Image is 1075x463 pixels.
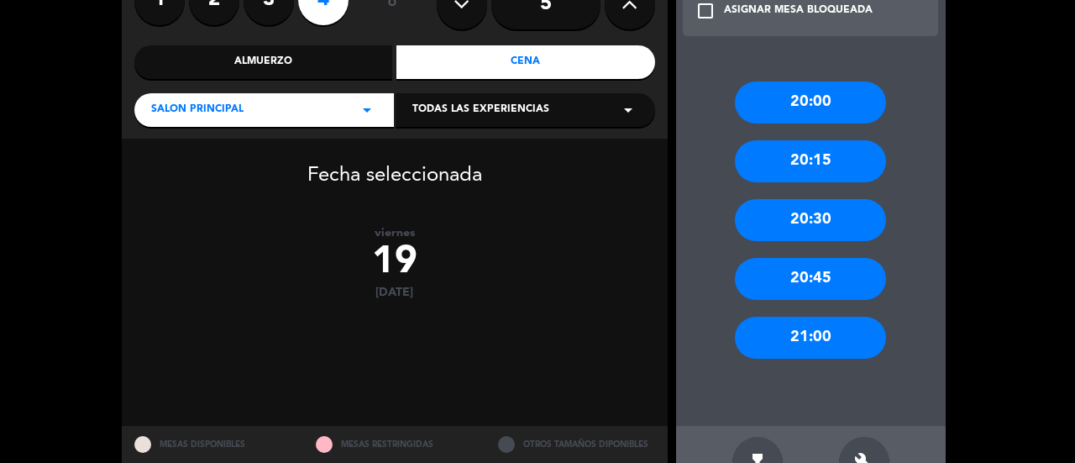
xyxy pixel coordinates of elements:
span: Salon Principal [151,102,244,118]
div: 20:30 [735,199,886,241]
div: 20:00 [735,82,886,124]
i: arrow_drop_down [618,100,638,120]
div: ASIGNAR MESA BLOQUEADA [724,3,873,19]
div: Cena [396,45,655,79]
div: MESAS DISPONIBLES [122,426,304,462]
div: [DATE] [122,286,668,300]
i: check_box_outline_blank [695,1,716,21]
i: arrow_drop_down [357,100,377,120]
div: 19 [122,240,668,286]
div: Almuerzo [134,45,393,79]
div: 21:00 [735,317,886,359]
div: MESAS RESTRINGIDAS [303,426,485,462]
div: 20:45 [735,258,886,300]
div: viernes [122,226,668,240]
div: 20:15 [735,140,886,182]
span: Todas las experiencias [412,102,549,118]
div: OTROS TAMAÑOS DIPONIBLES [485,426,668,462]
div: Fecha seleccionada [122,139,668,192]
